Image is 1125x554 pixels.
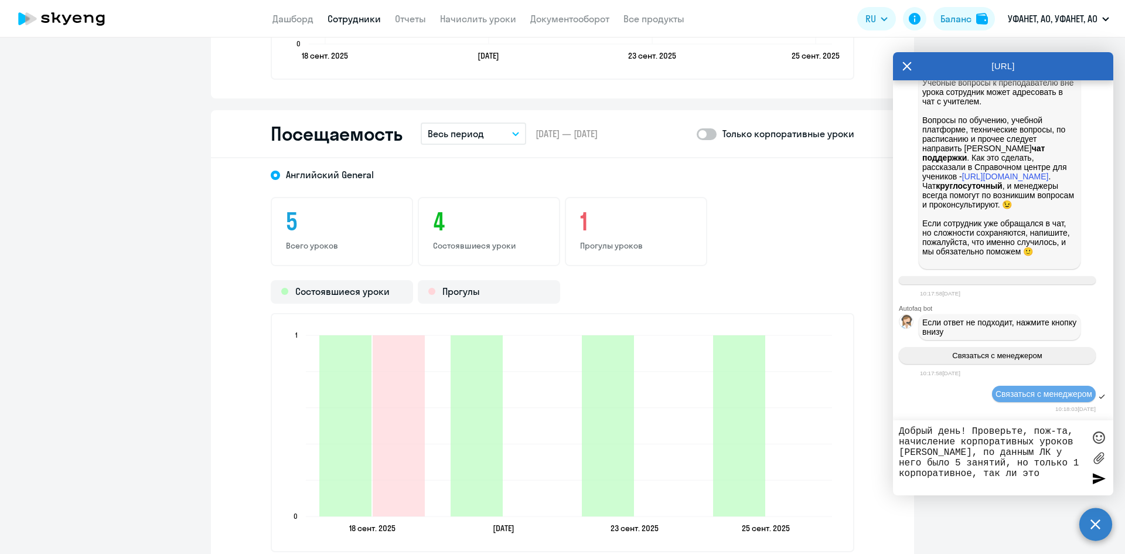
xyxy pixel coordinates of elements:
[451,335,503,516] path: 2025-09-18T19:00:00.000Z Состоявшиеся уроки 1
[272,13,313,25] a: Дашборд
[922,144,1047,162] strong: чат поддержки
[271,122,402,145] h2: Посещаемость
[722,127,854,141] p: Только корпоративные уроки
[294,512,298,521] text: 0
[933,7,995,30] button: Балансbalance
[580,208,692,236] h3: 1
[295,331,298,339] text: 1
[996,389,1092,399] span: Связаться с менеджером
[922,318,1079,337] span: Если ответ не подходит, нажмите кнопку внизу
[962,172,1049,181] a: [URL][DOMAIN_NAME]
[899,347,1096,364] button: Связаться с менеджером
[940,12,971,26] div: Баланс
[582,335,634,516] path: 2025-09-22T19:00:00.000Z Состоявшиеся уроки 1
[536,127,598,140] span: [DATE] — [DATE]
[296,39,301,48] text: 0
[1090,449,1107,467] label: Лимит 10 файлов
[623,13,684,25] a: Все продукты
[349,523,396,533] text: 18 сент. 2025
[899,426,1084,490] textarea: Добрый день! Проверьте, пож-та, начисление корпоративных уроков [PERSON_NAME], по данным ЛК у нег...
[478,50,499,61] text: [DATE]
[611,523,659,533] text: 23 сент. 2025
[373,335,425,516] path: 2025-09-17T19:00:00.000Z Прогулы 1
[920,370,960,376] time: 10:17:58[DATE]
[899,315,914,332] img: bot avatar
[952,351,1042,360] span: Связаться с менеджером
[395,13,426,25] a: Отчеты
[865,12,876,26] span: RU
[286,208,398,236] h3: 5
[433,240,545,251] p: Состоявшиеся уроки
[493,523,514,533] text: [DATE]
[302,50,348,61] text: 18 сент. 2025
[742,523,790,533] text: 25 сент. 2025
[792,50,840,61] text: 25 сент. 2025
[428,127,484,141] p: Весь период
[328,13,381,25] a: Сотрудники
[899,305,1113,312] div: Autofaq bot
[936,181,1002,191] strong: круглосуточный
[271,280,413,304] div: Состоявшиеся уроки
[286,168,374,181] span: Английский General
[713,335,765,516] path: 2025-09-24T19:00:00.000Z Состоявшиеся уроки 1
[1008,12,1097,26] p: УФАНЕТ, АО, УФАНЕТ, АО
[319,335,371,516] path: 2025-09-17T19:00:00.000Z Состоявшиеся уроки 1
[286,240,398,251] p: Всего уроков
[628,50,676,61] text: 23 сент. 2025
[530,13,609,25] a: Документооборот
[580,240,692,251] p: Прогулы уроков
[976,13,988,25] img: balance
[1002,5,1115,33] button: УФАНЕТ, АО, УФАНЕТ, АО
[421,123,526,145] button: Весь период
[440,13,516,25] a: Начислить уроки
[1055,406,1096,412] time: 10:18:03[DATE]
[433,208,545,236] h3: 4
[857,7,896,30] button: RU
[922,40,1077,266] p: В личном кабинете учеников есть Учебные вопросы к преподавателю вне урока сотрудник может адресов...
[920,290,960,297] time: 10:17:58[DATE]
[418,280,560,304] div: Прогулы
